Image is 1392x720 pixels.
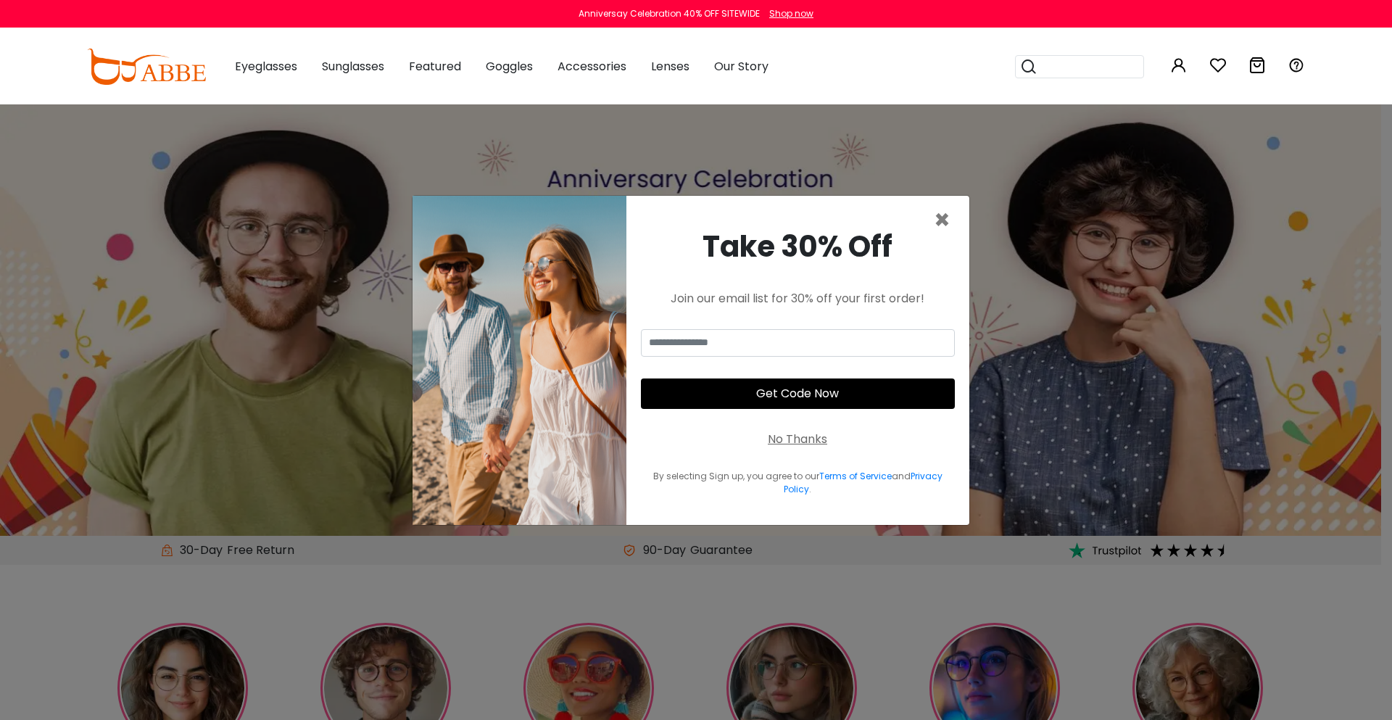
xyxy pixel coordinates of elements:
img: welcome [413,196,626,525]
div: Join our email list for 30% off your first order! [641,290,955,307]
a: Terms of Service [819,470,892,482]
div: Take 30% Off [641,225,955,268]
span: Our Story [714,58,768,75]
span: × [934,202,950,239]
button: Close [934,207,950,233]
a: Shop now [762,7,813,20]
a: Privacy Policy [784,470,942,495]
div: No Thanks [768,431,827,448]
div: Shop now [769,7,813,20]
div: By selecting Sign up, you agree to our and . [641,470,955,496]
span: Sunglasses [322,58,384,75]
div: Anniversay Celebration 40% OFF SITEWIDE [579,7,760,20]
span: Lenses [651,58,689,75]
button: Get Code Now [641,378,955,409]
span: Eyeglasses [235,58,297,75]
span: Accessories [558,58,626,75]
img: abbeglasses.com [87,49,206,85]
span: Goggles [486,58,533,75]
span: Featured [409,58,461,75]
